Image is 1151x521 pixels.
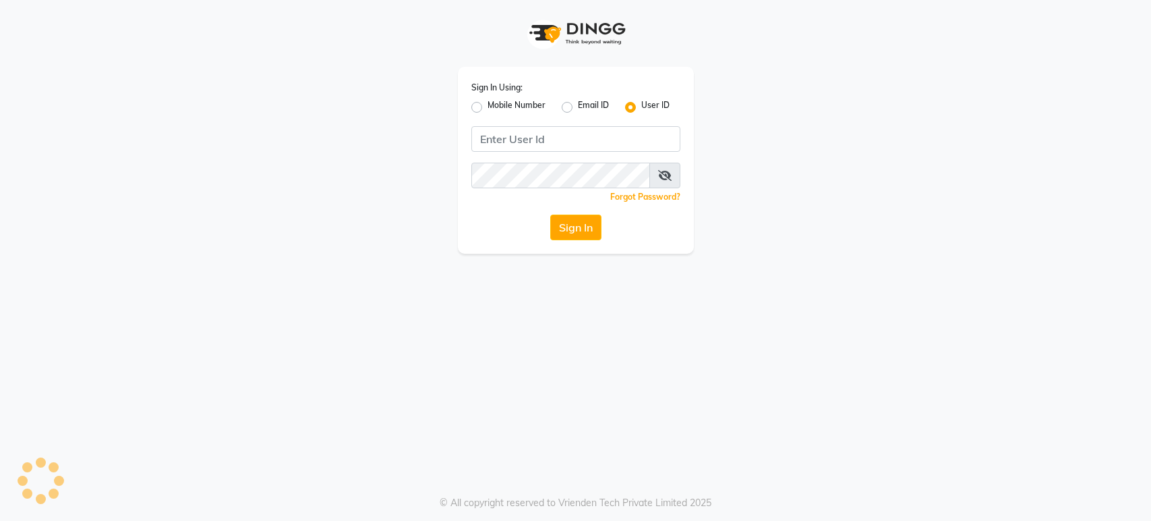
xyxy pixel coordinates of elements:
label: Sign In Using: [471,82,523,94]
label: Mobile Number [488,99,545,115]
input: Username [471,163,650,188]
label: User ID [641,99,670,115]
input: Username [471,126,680,152]
img: logo1.svg [522,13,630,53]
a: Forgot Password? [610,192,680,202]
button: Sign In [550,215,601,240]
label: Email ID [578,99,609,115]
